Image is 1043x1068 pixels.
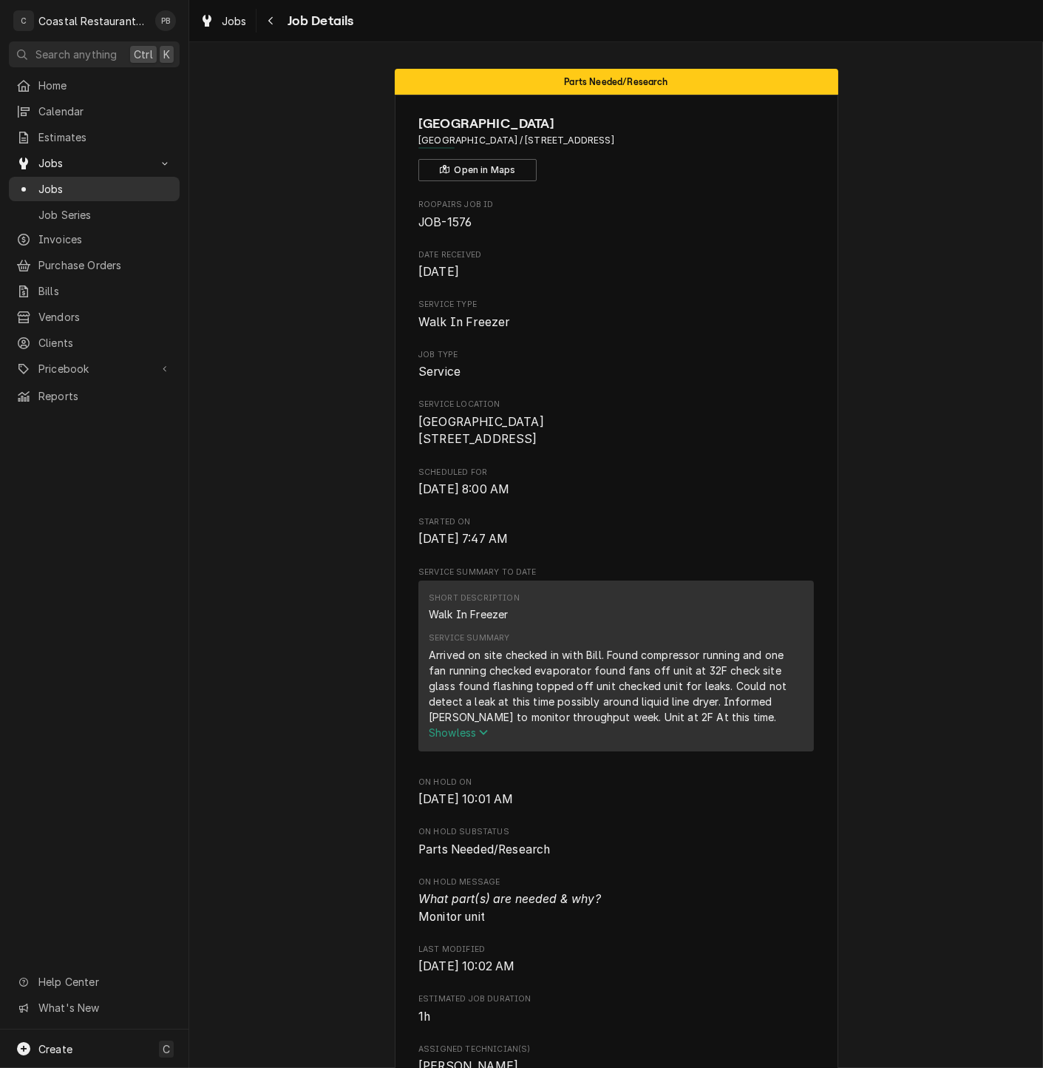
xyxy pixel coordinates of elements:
[9,331,180,355] a: Clients
[418,944,814,956] span: Last Modified
[9,177,180,201] a: Jobs
[9,73,180,98] a: Home
[38,231,172,247] span: Invoices
[418,265,459,279] span: [DATE]
[38,78,172,93] span: Home
[418,516,814,528] span: Started On
[418,315,509,329] span: Walk In Freezer
[418,892,601,906] i: What part(s) are needed & why?
[38,104,172,119] span: Calendar
[9,279,180,303] a: Bills
[418,349,814,361] span: Job Type
[418,215,472,229] span: JOB-1576
[418,890,814,925] span: On Hold Message
[418,467,814,498] div: Scheduled For
[429,606,508,622] div: Walk In Freezer
[9,203,180,227] a: Job Series
[429,725,804,740] button: Showless
[418,159,537,181] button: Open in Maps
[564,77,667,87] span: Parts Needed/Research
[38,207,172,223] span: Job Series
[418,777,814,808] div: On Hold On
[395,69,838,95] div: Status
[418,363,814,381] span: Job Type
[418,482,509,496] span: [DATE] 8:00 AM
[38,335,172,351] span: Clients
[9,996,180,1020] a: Go to What's New
[418,842,550,856] span: Parts Needed/Research
[418,467,814,479] span: Scheduled For
[38,181,172,197] span: Jobs
[259,9,283,33] button: Navigate back
[9,305,180,329] a: Vendors
[418,581,814,758] div: Service Summary
[38,257,172,273] span: Purchase Orders
[222,13,247,29] span: Jobs
[418,826,814,838] span: On Hold SubStatus
[429,726,489,739] span: Show less
[418,567,814,578] span: Service Summary To Date
[418,481,814,498] span: Scheduled For
[9,125,180,149] a: Estimates
[418,399,814,448] div: Service Location
[418,876,814,888] span: On Hold Message
[418,299,814,331] div: Service Type
[418,349,814,381] div: Job Type
[418,134,814,147] span: Address
[9,99,180,124] a: Calendar
[155,10,176,31] div: Phill Blush's Avatar
[35,47,117,62] span: Search anything
[418,415,544,447] span: [GEOGRAPHIC_DATA] [STREET_ADDRESS]
[418,567,814,759] div: Service Summary To Date
[13,10,34,31] div: C
[418,826,814,858] div: On Hold SubStatus
[38,13,147,29] div: Coastal Restaurant Repair
[418,114,814,134] span: Name
[418,993,814,1025] div: Estimated Job Duration
[418,199,814,211] span: Roopairs Job ID
[418,791,814,808] span: On Hold On
[38,1000,171,1015] span: What's New
[38,155,150,171] span: Jobs
[418,532,508,546] span: [DATE] 7:47 AM
[38,129,172,145] span: Estimates
[418,876,814,926] div: On Hold Message
[38,1043,72,1055] span: Create
[9,970,180,994] a: Go to Help Center
[429,647,804,725] div: Arrived on site checked in with Bill. Found compressor running and one fan running checked evapor...
[283,11,354,31] span: Job Details
[418,399,814,410] span: Service Location
[9,151,180,175] a: Go to Jobs
[418,114,814,181] div: Client Information
[429,592,520,604] div: Short Description
[418,1008,814,1026] span: Estimated Job Duration
[9,356,180,381] a: Go to Pricebook
[418,792,513,806] span: [DATE] 10:01 AM
[38,974,171,990] span: Help Center
[418,841,814,859] span: On Hold SubStatus
[418,516,814,548] div: Started On
[9,384,180,408] a: Reports
[418,413,814,448] span: Service Location
[418,530,814,548] span: Started On
[9,227,180,251] a: Invoices
[134,47,153,62] span: Ctrl
[418,1010,430,1024] span: 1h
[429,632,509,644] div: Service Summary
[418,777,814,788] span: On Hold On
[418,249,814,281] div: Date Received
[163,1041,170,1057] span: C
[38,309,172,325] span: Vendors
[418,958,814,976] span: Last Modified
[418,944,814,976] div: Last Modified
[38,283,172,299] span: Bills
[38,388,172,404] span: Reports
[418,993,814,1005] span: Estimated Job Duration
[418,299,814,311] span: Service Type
[194,9,253,33] a: Jobs
[155,10,176,31] div: PB
[418,959,514,973] span: [DATE] 10:02 AM
[418,199,814,231] div: Roopairs Job ID
[418,249,814,261] span: Date Received
[38,361,150,376] span: Pricebook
